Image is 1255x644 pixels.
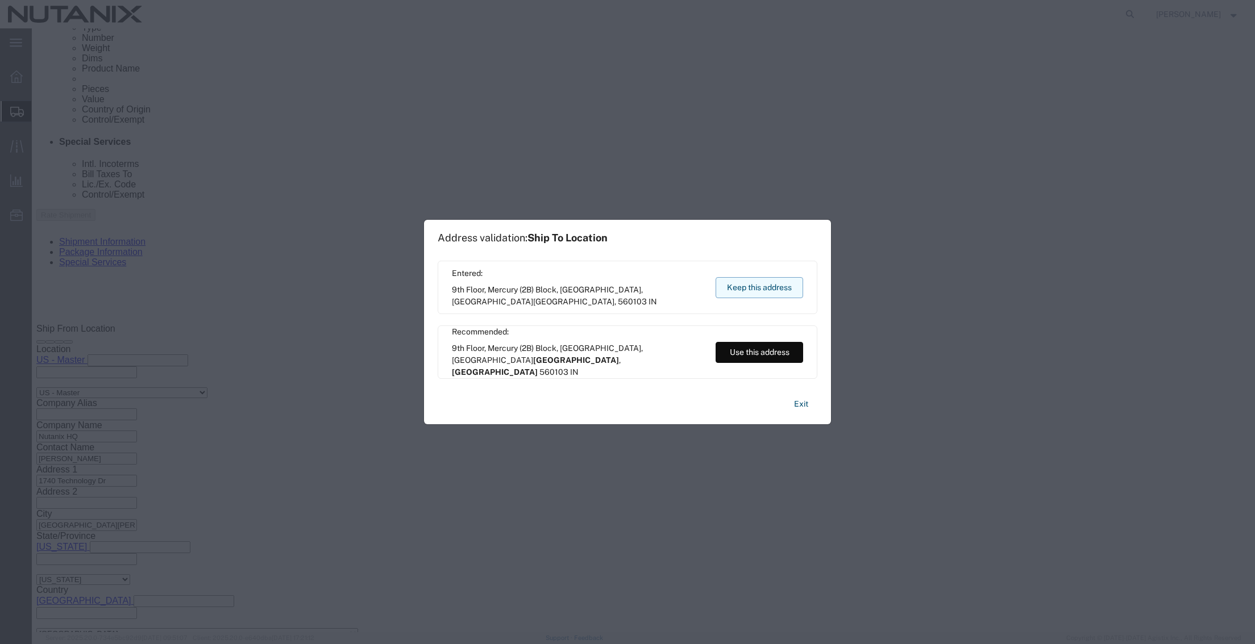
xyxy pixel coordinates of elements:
[716,277,803,298] button: Keep this address
[527,232,608,244] span: Ship To Location
[785,394,817,414] button: Exit
[452,342,705,378] span: 9th Floor, Mercury (2B) Block, [GEOGRAPHIC_DATA], [GEOGRAPHIC_DATA] ,
[452,267,705,279] span: Entered:
[452,284,705,308] span: 9th Floor, Mercury (2B) Block, [GEOGRAPHIC_DATA], [GEOGRAPHIC_DATA] ,
[618,297,647,306] span: 560103
[452,367,538,377] span: [GEOGRAPHIC_DATA]
[452,326,705,338] span: Recommended:
[438,232,608,244] h1: Address validation:
[716,342,803,363] button: Use this address
[533,356,619,365] span: [GEOGRAPHIC_DATA]
[533,297,614,306] span: [GEOGRAPHIC_DATA]
[570,367,579,377] span: IN
[539,367,568,377] span: 560103
[649,297,657,306] span: IN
